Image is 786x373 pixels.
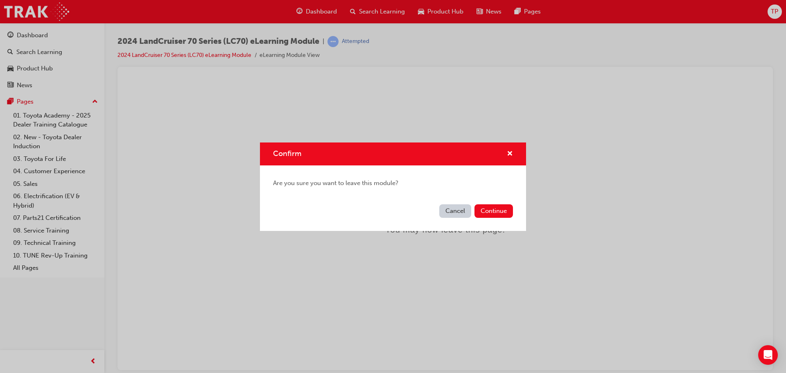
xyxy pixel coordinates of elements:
[273,149,301,158] span: Confirm
[507,151,513,158] span: cross-icon
[474,204,513,218] button: Continue
[260,142,526,231] div: Confirm
[758,345,778,365] div: Open Intercom Messenger
[3,145,639,155] div: You may now leave this page.
[3,123,639,137] div: 👋 Bye!
[507,149,513,159] button: cross-icon
[260,165,526,201] div: Are you sure you want to leave this module?
[439,204,471,218] button: Cancel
